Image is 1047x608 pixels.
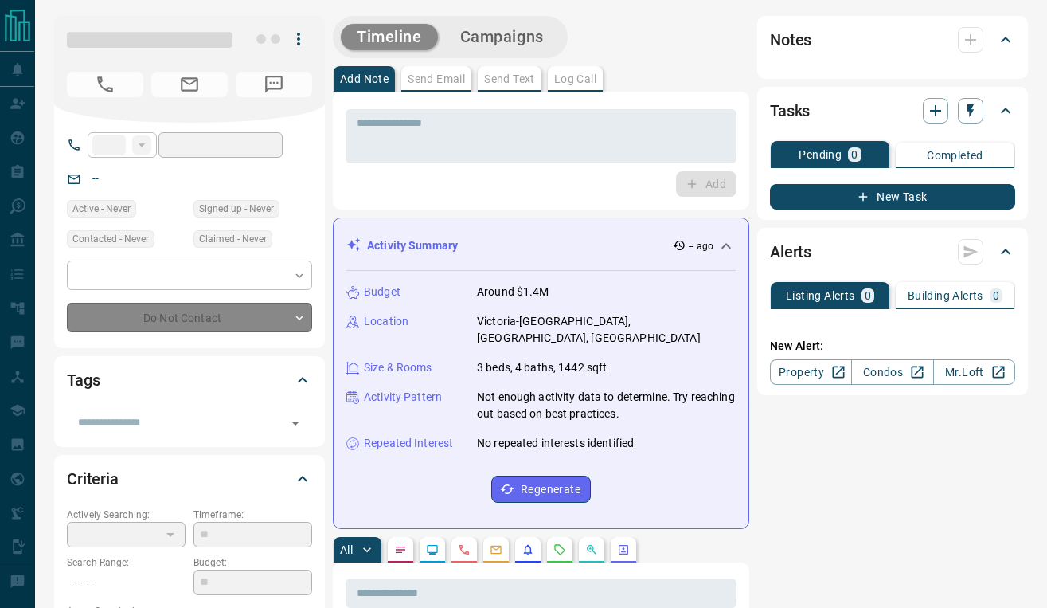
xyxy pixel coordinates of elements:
p: Add Note [340,73,389,84]
div: Notes [770,21,1015,59]
p: Listing Alerts [786,290,855,301]
p: Budget: [193,555,312,570]
p: -- - -- [67,570,186,596]
svg: Lead Browsing Activity [426,543,439,556]
h2: Tasks [770,98,810,124]
svg: Requests [553,543,566,556]
span: No Email [151,72,228,97]
span: Claimed - Never [199,231,267,247]
p: Timeframe: [193,508,312,522]
p: Search Range: [67,555,186,570]
a: Mr.Loft [933,359,1015,385]
p: Around $1.4M [477,284,549,300]
button: Timeline [341,24,438,50]
h2: Alerts [770,239,811,265]
div: Criteria [67,460,312,498]
h2: Tags [67,367,100,393]
p: Pending [799,149,842,160]
svg: Agent Actions [617,543,630,556]
p: -- ago [689,239,713,253]
p: Repeated Interest [364,435,453,452]
p: Building Alerts [908,290,983,301]
a: Property [770,359,852,385]
span: Signed up - Never [199,201,274,217]
span: Contacted - Never [72,231,149,247]
p: 3 beds, 4 baths, 1442 sqft [477,359,607,376]
div: Tasks [770,92,1015,130]
svg: Notes [394,543,407,556]
p: Location [364,313,408,330]
p: Victoria-[GEOGRAPHIC_DATA], [GEOGRAPHIC_DATA], [GEOGRAPHIC_DATA] [477,313,736,347]
p: All [340,544,353,555]
p: 0 [851,149,858,160]
p: New Alert: [770,338,1015,355]
span: No Number [67,72,143,97]
div: Activity Summary-- ago [346,231,736,261]
a: Condos [851,359,933,385]
span: No Number [236,72,312,97]
div: Tags [67,361,312,399]
p: Not enough activity data to determine. Try reaching out based on best practices. [477,389,736,422]
button: Open [284,412,307,434]
p: No repeated interests identified [477,435,634,452]
p: Activity Pattern [364,389,442,406]
p: Completed [927,150,983,161]
button: New Task [770,184,1015,210]
p: Size & Rooms [364,359,432,376]
div: Do Not Contact [67,303,312,332]
p: 0 [993,290,999,301]
svg: Opportunities [585,543,598,556]
h2: Notes [770,27,811,53]
p: Activity Summary [367,237,458,254]
p: Budget [364,284,400,300]
svg: Emails [490,543,502,556]
svg: Calls [458,543,471,556]
h2: Criteria [67,466,119,492]
div: Alerts [770,233,1015,271]
span: Active - Never [72,201,131,217]
svg: Listing Alerts [522,543,534,556]
p: Actively Searching: [67,508,186,522]
button: Regenerate [491,476,591,503]
button: Campaigns [444,24,560,50]
p: 0 [865,290,871,301]
a: -- [92,172,99,185]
